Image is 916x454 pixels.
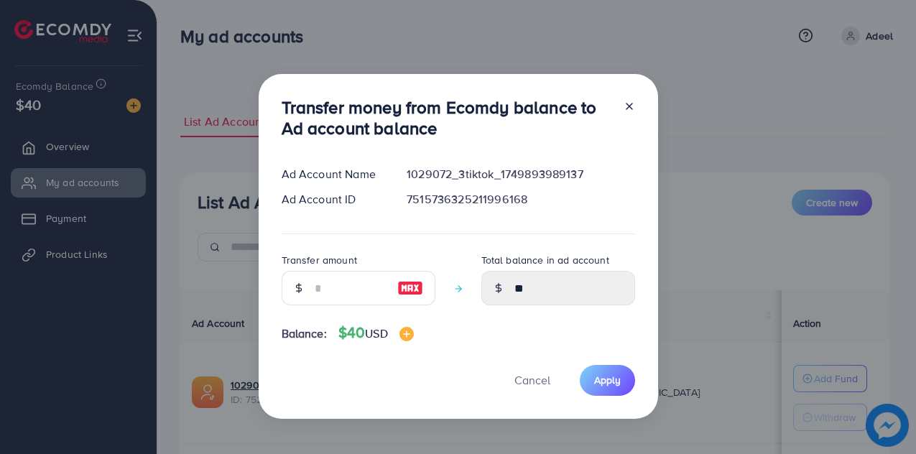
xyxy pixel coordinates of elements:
h4: $40 [338,324,414,342]
span: Balance: [282,325,327,342]
span: USD [365,325,387,341]
img: image [399,327,414,341]
div: 1029072_3tiktok_1749893989137 [395,166,646,182]
label: Transfer amount [282,253,357,267]
div: Ad Account ID [270,191,396,208]
div: 7515736325211996168 [395,191,646,208]
button: Apply [580,365,635,396]
img: image [397,279,423,297]
span: Apply [594,373,621,387]
h3: Transfer money from Ecomdy balance to Ad account balance [282,97,612,139]
span: Cancel [514,372,550,388]
div: Ad Account Name [270,166,396,182]
label: Total balance in ad account [481,253,609,267]
button: Cancel [496,365,568,396]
